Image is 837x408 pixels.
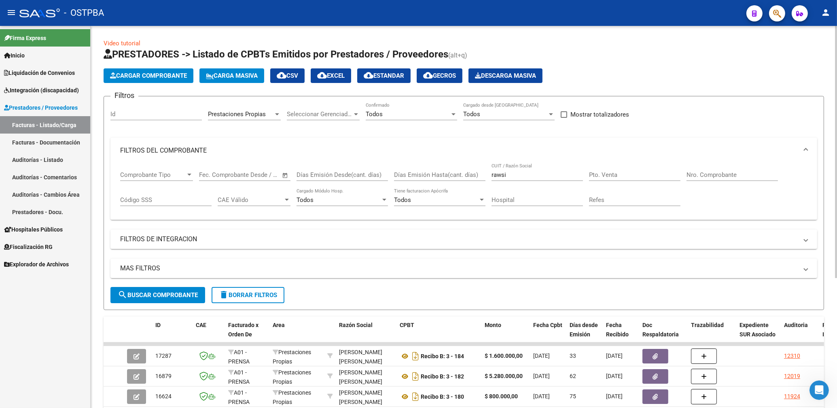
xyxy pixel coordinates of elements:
span: [DATE] [533,373,550,379]
span: EXCEL [317,72,345,79]
span: Hospitales Públicos [4,225,63,234]
span: Todos [463,110,480,118]
span: Razón Social [339,322,373,328]
button: Cargar Comprobante [104,68,193,83]
strong: $ 800.000,00 [485,393,518,399]
mat-icon: person [821,8,831,17]
mat-expansion-panel-header: FILTROS DE INTEGRACION [110,229,817,249]
span: Borrar Filtros [219,291,277,299]
button: CSV [270,68,305,83]
span: A01 - PRENSA [228,349,250,365]
span: Días desde Emisión [570,322,598,338]
mat-icon: cloud_download [423,70,433,80]
span: 62 [570,373,576,379]
div: 11924 [784,392,800,401]
button: Buscar Comprobante [110,287,205,303]
button: Borrar Filtros [212,287,284,303]
span: Fiscalización RG [4,242,53,251]
a: Video tutorial [104,40,140,47]
input: Fecha fin [239,171,278,178]
span: Explorador de Archivos [4,260,69,269]
span: Prestaciones Propias [273,369,311,385]
div: [PERSON_NAME] [PERSON_NAME] [339,348,393,366]
button: Carga Masiva [199,68,264,83]
mat-icon: cloud_download [317,70,327,80]
span: PRESTADORES -> Listado de CPBTs Emitidos por Prestadores / Proveedores [104,49,448,60]
span: Carga Masiva [206,72,258,79]
span: Todos [366,110,383,118]
mat-expansion-panel-header: MAS FILTROS [110,259,817,278]
span: Expediente SUR Asociado [740,322,776,338]
strong: Recibo B: 3 - 182 [421,373,464,380]
span: Gecros [423,72,456,79]
span: 17287 [155,353,172,359]
mat-panel-title: MAS FILTROS [120,264,798,273]
div: 12310 [784,351,800,361]
datatable-header-cell: Doc Respaldatoria [639,317,688,352]
span: Auditoria [784,322,808,328]
strong: $ 5.280.000,00 [485,373,523,379]
span: Liquidación de Convenios [4,68,75,77]
i: Descargar documento [410,390,421,403]
span: Integración (discapacidad) [4,86,79,95]
mat-panel-title: FILTROS DE INTEGRACION [120,235,798,244]
div: FILTROS DEL COMPROBANTE [110,164,817,220]
div: [PERSON_NAME] [PERSON_NAME] [339,368,393,387]
span: Fecha Recibido [606,322,629,338]
span: CAE [196,322,206,328]
span: Trazabilidad [691,322,724,328]
span: Todos [297,196,314,204]
strong: $ 1.600.000,00 [485,353,523,359]
strong: Recibo B: 3 - 184 [421,353,464,359]
datatable-header-cell: Facturado x Orden De [225,317,269,352]
span: Buscar Comprobante [118,291,198,299]
datatable-header-cell: Auditoria [781,317,819,352]
mat-icon: cloud_download [364,70,373,80]
datatable-header-cell: Días desde Emisión [566,317,603,352]
strong: Recibo B: 3 - 180 [421,393,464,400]
span: Estandar [364,72,404,79]
span: 33 [570,353,576,359]
app-download-masive: Descarga masiva de comprobantes (adjuntos) [468,68,542,83]
span: Seleccionar Gerenciador [287,110,352,118]
span: Area [273,322,285,328]
div: 20138817289 [339,388,393,405]
button: Estandar [357,68,411,83]
span: Fecha Cpbt [533,322,562,328]
span: (alt+q) [448,51,467,59]
datatable-header-cell: Fecha Recibido [603,317,639,352]
span: [DATE] [533,353,550,359]
mat-panel-title: FILTROS DEL COMPROBANTE [120,146,798,155]
mat-icon: menu [6,8,16,17]
iframe: Intercom live chat [809,380,829,400]
span: CPBT [400,322,414,328]
span: A01 - PRENSA [228,369,250,385]
mat-expansion-panel-header: FILTROS DEL COMPROBANTE [110,138,817,164]
datatable-header-cell: Trazabilidad [688,317,736,352]
input: Fecha inicio [199,171,232,178]
span: Mostrar totalizadores [570,110,629,119]
span: Prestaciones Propias [273,349,311,365]
span: CAE Válido [218,196,283,204]
span: Cargar Comprobante [110,72,187,79]
mat-icon: search [118,290,127,300]
span: [DATE] [606,393,623,399]
i: Descargar documento [410,370,421,383]
datatable-header-cell: Monto [481,317,530,352]
span: 16879 [155,373,172,379]
span: [DATE] [606,353,623,359]
datatable-header-cell: Area [269,317,324,352]
span: CSV [277,72,298,79]
span: [DATE] [606,373,623,379]
span: Prestadores / Proveedores [4,103,78,112]
div: 20138817289 [339,348,393,365]
button: EXCEL [311,68,351,83]
datatable-header-cell: Fecha Cpbt [530,317,566,352]
datatable-header-cell: CPBT [396,317,481,352]
div: 12019 [784,372,800,381]
span: Prestaciones Propias [208,110,266,118]
div: [PERSON_NAME] [PERSON_NAME] [339,388,393,407]
datatable-header-cell: ID [152,317,193,352]
button: Descarga Masiva [468,68,542,83]
span: Doc Respaldatoria [642,322,679,338]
